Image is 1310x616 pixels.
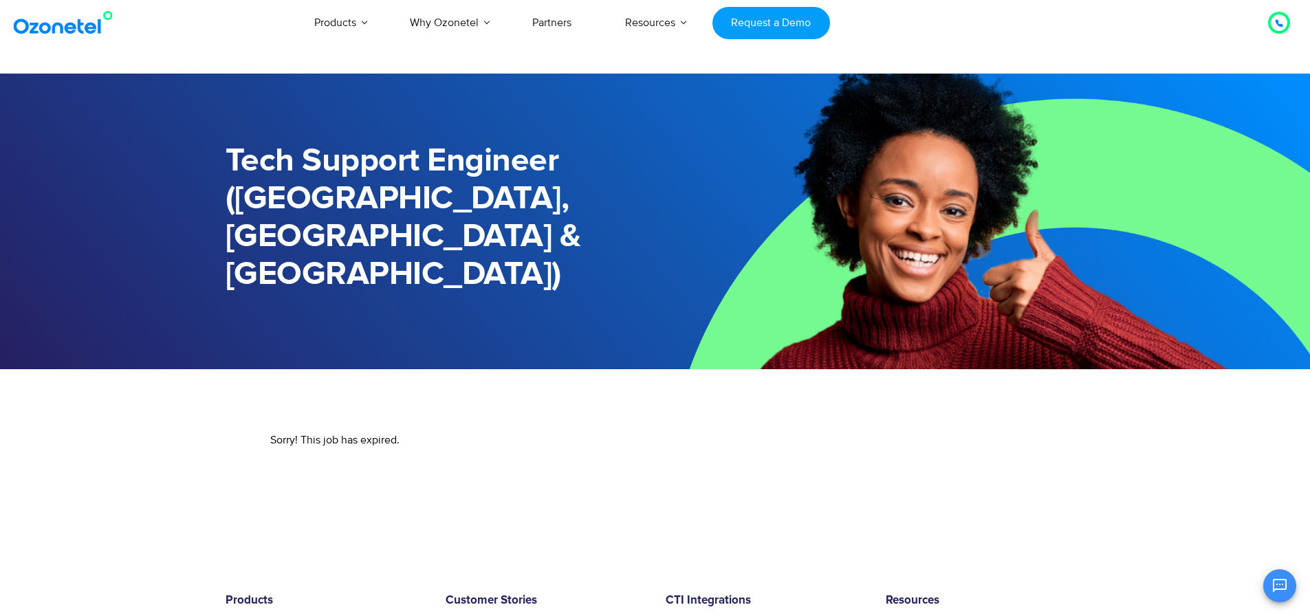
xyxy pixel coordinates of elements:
a: Request a Demo [712,7,830,39]
h6: CTI Integrations [666,594,865,608]
button: Open chat [1263,569,1296,602]
h1: Tech Support Engineer ([GEOGRAPHIC_DATA], [GEOGRAPHIC_DATA] & [GEOGRAPHIC_DATA]) [226,142,655,294]
p: Sorry! This job has expired. [270,432,1040,448]
h6: Resources [886,594,1085,608]
h6: Customer Stories [446,594,645,608]
h6: Products [226,594,425,608]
